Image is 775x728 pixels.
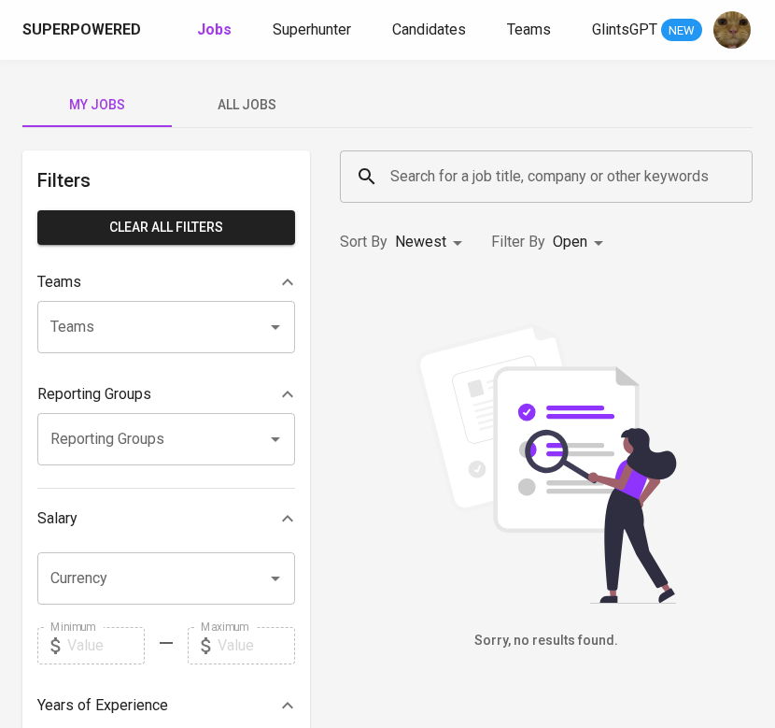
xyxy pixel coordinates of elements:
[392,19,470,42] a: Candidates
[713,11,751,49] img: ec6c0910-f960-4a00-a8f8-c5744e41279e.jpg
[37,687,295,724] div: Years of Experience
[37,376,295,413] div: Reporting Groups
[592,19,702,42] a: GlintsGPT NEW
[52,216,280,239] span: Clear All filters
[553,233,587,250] span: Open
[661,21,702,40] span: NEW
[262,565,289,592] button: Open
[37,500,295,537] div: Salary
[22,20,141,41] div: Superpowered
[37,210,295,245] button: Clear All filters
[273,21,351,38] span: Superhunter
[592,21,657,38] span: GlintsGPT
[273,19,355,42] a: Superhunter
[197,19,235,42] a: Jobs
[392,21,466,38] span: Candidates
[395,231,446,253] p: Newest
[67,627,145,664] input: Value
[37,694,168,717] p: Years of Experience
[340,631,753,651] h6: Sorry, no results found.
[262,314,289,340] button: Open
[395,225,469,260] div: Newest
[37,264,295,301] div: Teams
[37,271,81,293] p: Teams
[218,627,295,664] input: Value
[507,21,551,38] span: Teams
[37,383,151,406] p: Reporting Groups
[553,225,610,260] div: Open
[507,19,555,42] a: Teams
[37,165,295,195] h6: Filters
[340,231,387,253] p: Sort By
[183,93,310,117] span: All Jobs
[37,507,77,530] p: Salary
[262,426,289,452] button: Open
[491,231,545,253] p: Filter By
[34,93,161,117] span: My Jobs
[406,323,686,604] img: file_searching.svg
[22,20,145,41] a: Superpowered
[197,21,232,38] b: Jobs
